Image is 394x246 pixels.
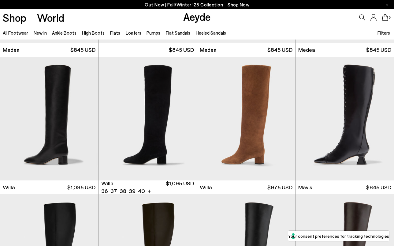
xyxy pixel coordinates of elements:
[147,30,160,36] a: Pumps
[377,30,390,36] span: Filters
[228,2,249,7] span: Navigate to /collections/new-in
[288,231,389,241] button: Your consent preferences for tracking technologies
[3,30,28,36] a: All Footwear
[3,46,20,54] span: Medea
[3,12,26,23] a: Shop
[129,187,136,195] li: 39
[101,187,108,195] li: 36
[295,57,394,180] img: Mavis Lace-Up High Boots
[267,184,292,191] span: $975 USD
[196,30,226,36] a: Heeled Sandals
[120,187,126,195] li: 38
[197,57,295,180] img: Willa Suede Knee-High Boots
[295,43,394,57] a: Medea $845 USD
[110,187,117,195] li: 37
[366,184,391,191] span: $845 USD
[200,184,212,191] span: Willa
[366,46,391,54] span: $845 USD
[197,180,295,194] a: Willa $975 USD
[67,184,95,191] span: $1,095 USD
[3,184,15,191] span: Willa
[98,57,197,180] div: 1 / 6
[98,43,197,57] a: $845 USD
[295,180,394,194] a: Mavis $845 USD
[147,187,151,195] li: +
[200,46,217,54] span: Medea
[37,12,64,23] a: World
[98,57,197,180] a: Next slide Previous slide
[267,46,292,54] span: $845 USD
[166,30,190,36] a: Flat Sandals
[382,14,388,21] a: 0
[138,187,145,195] li: 40
[70,46,95,54] span: $845 USD
[288,233,389,239] label: Your consent preferences for tracking technologies
[298,184,312,191] span: Mavis
[98,57,197,180] img: Willa Suede Over-Knee Boots
[82,30,105,36] a: High Boots
[183,10,211,23] a: Aeyde
[126,30,141,36] a: Loafers
[98,180,197,194] a: Willa 36 37 38 39 40 + $1,095 USD
[52,30,76,36] a: Ankle Boots
[197,43,295,57] a: Medea $845 USD
[110,30,120,36] a: Flats
[34,30,47,36] a: New In
[166,180,194,195] span: $1,095 USD
[169,46,194,54] span: $845 USD
[101,180,113,187] span: Willa
[145,1,249,9] p: Out Now | Fall/Winter ‘25 Collection
[388,16,391,19] span: 0
[101,187,143,195] ul: variant
[298,46,315,54] span: Medea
